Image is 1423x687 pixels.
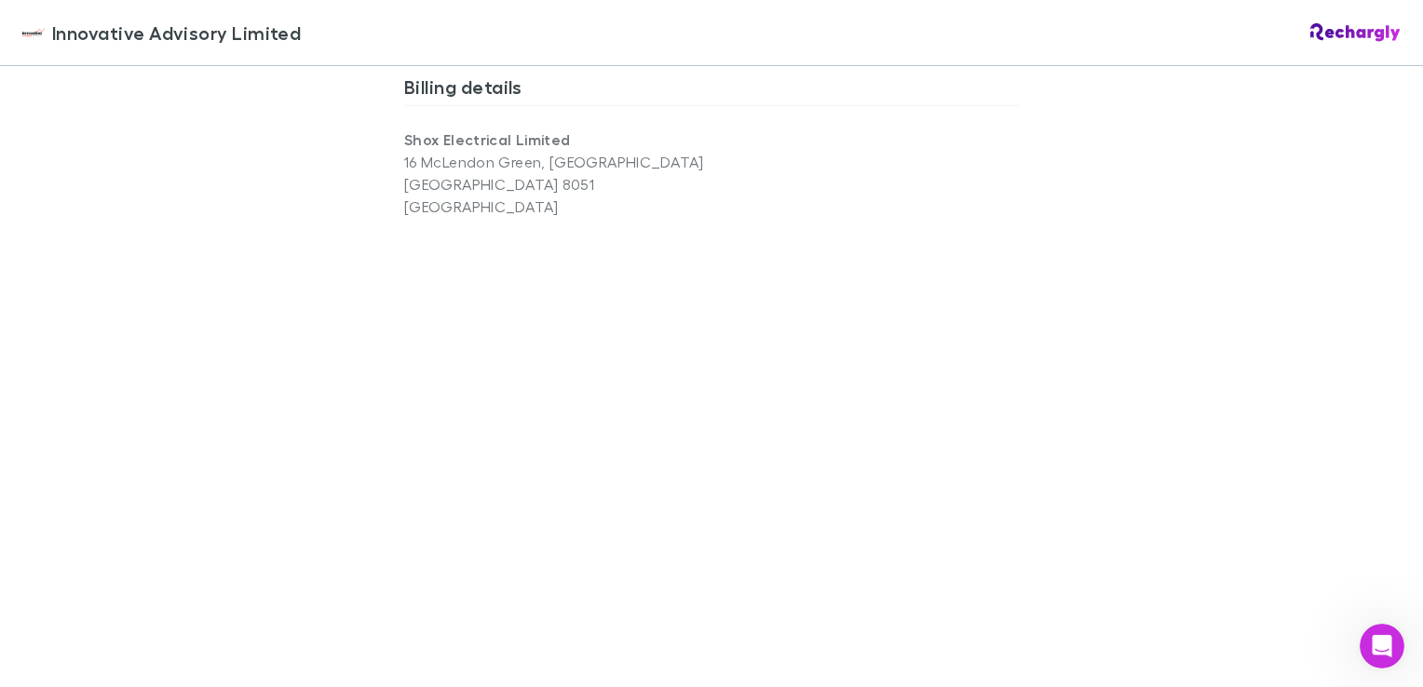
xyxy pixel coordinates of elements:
[404,195,711,218] p: [GEOGRAPHIC_DATA]
[404,128,711,151] p: Shox Electrical Limited
[404,173,711,195] p: [GEOGRAPHIC_DATA] 8051
[400,229,1023,656] iframe: Secure address input frame
[404,75,1019,105] h3: Billing details
[404,151,711,173] p: 16 McLendon Green, [GEOGRAPHIC_DATA]
[1360,624,1404,668] iframe: Intercom live chat
[52,19,301,47] span: Innovative Advisory Limited
[1310,23,1401,42] img: Rechargly Logo
[22,21,45,44] img: Innovative Advisory Limited's Logo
